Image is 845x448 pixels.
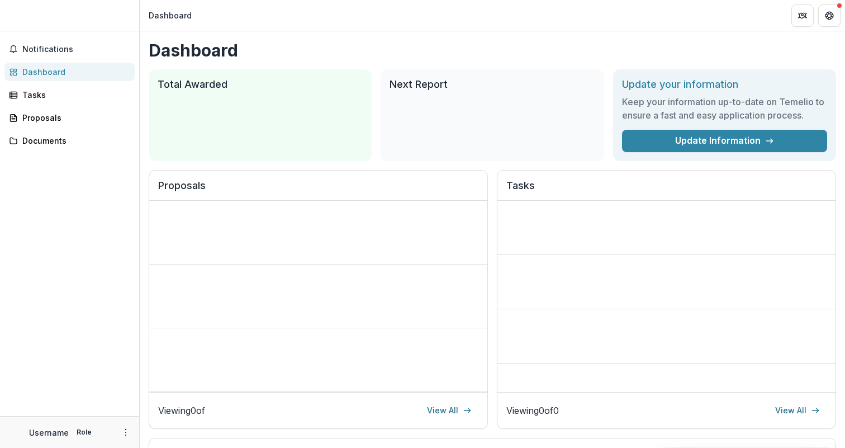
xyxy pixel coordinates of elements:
[158,404,205,417] p: Viewing 0 of
[791,4,814,27] button: Partners
[506,404,559,417] p: Viewing 0 of 0
[4,131,135,150] a: Documents
[149,10,192,21] div: Dashboard
[4,63,135,81] a: Dashboard
[768,402,827,419] a: View All
[22,89,126,101] div: Tasks
[622,95,827,122] h3: Keep your information up-to-date on Temelio to ensure a fast and easy application process.
[4,86,135,104] a: Tasks
[420,402,478,419] a: View All
[149,40,836,60] h1: Dashboard
[119,426,132,439] button: More
[22,45,130,54] span: Notifications
[622,78,827,91] h2: Update your information
[4,40,135,58] button: Notifications
[506,180,827,201] h2: Tasks
[158,78,363,91] h2: Total Awarded
[73,427,95,437] p: Role
[4,109,135,127] a: Proposals
[144,7,196,23] nav: breadcrumb
[22,112,126,124] div: Proposals
[22,135,126,147] div: Documents
[158,180,478,201] h2: Proposals
[818,4,841,27] button: Get Help
[390,78,595,91] h2: Next Report
[622,130,827,152] a: Update Information
[29,427,69,438] p: Username
[22,66,126,78] div: Dashboard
